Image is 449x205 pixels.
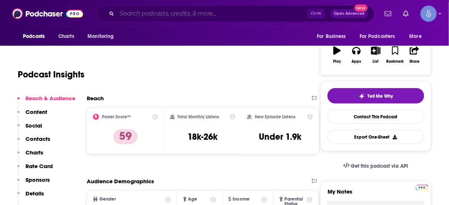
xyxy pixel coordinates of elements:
button: Details [17,190,44,204]
div: Bookmark [387,59,404,64]
button: Export One-Sheet [328,130,424,144]
img: Podchaser - Follow, Share and Rate Podcasts [12,7,83,21]
label: My Notes [328,188,424,201]
span: Income [233,197,250,202]
button: List [366,42,385,68]
a: Show notifications dropdown [400,7,412,20]
p: 59 [113,129,138,144]
p: Content [25,108,47,115]
span: Get this podcast via API [351,163,408,169]
h2: Reach [87,95,104,102]
p: Rate Card [25,163,53,170]
p: Reach & Audience [25,95,75,102]
span: New [354,4,368,11]
h3: Under 1.9k [259,131,301,142]
img: Podchaser Pro [416,185,429,191]
button: open menu [82,29,123,44]
div: Search podcasts, credits, & more... [97,5,374,22]
span: Ctrl K [308,9,325,18]
button: open menu [355,29,406,44]
h2: Audience Demographics [87,178,154,185]
span: Gender [99,197,116,202]
button: Apps [347,42,366,68]
button: Bookmark [385,42,405,68]
button: Contacts [17,135,50,149]
button: open menu [18,29,54,44]
span: Charts [58,31,74,42]
button: Social [17,122,42,136]
a: Get this podcast via API [337,157,414,175]
span: For Podcasters [360,31,395,42]
span: Logged in as Spiral5-G1 [421,6,437,22]
button: Share [405,42,424,68]
div: Play [333,59,341,64]
div: Share [409,59,419,64]
h2: Power Score™ [102,114,131,119]
span: Podcasts [23,31,45,42]
span: For Business [317,31,346,42]
span: Open Advanced [334,12,365,15]
h2: Total Monthly Listens [178,114,219,119]
button: Charts [17,149,43,163]
span: Age [188,197,198,202]
button: Reach & Audience [17,95,75,108]
button: open menu [404,29,431,44]
p: Sponsors [25,176,50,183]
input: Search podcasts, credits, & more... [117,8,308,20]
p: Contacts [25,135,50,142]
a: Show notifications dropdown [382,7,394,20]
button: Rate Card [17,163,53,176]
a: Contact This Podcast [328,110,424,124]
h2: New Episode Listens [255,114,295,119]
span: Tell Me Why [368,93,393,99]
button: Sponsors [17,176,50,190]
button: Show profile menu [421,6,437,22]
img: tell me why sparkle [359,93,365,99]
button: tell me why sparkleTell Me Why [328,88,424,104]
p: Charts [25,149,43,156]
img: User Profile [421,6,437,22]
p: Social [25,122,42,129]
h3: 18k-26k [188,131,218,142]
a: Charts [54,29,79,44]
h1: Podcast Insights [18,69,85,80]
span: Monitoring [88,31,114,42]
button: Content [17,108,47,122]
button: Open AdvancedNew [331,9,368,18]
p: Details [25,190,44,197]
div: Apps [352,59,361,64]
button: open menu [312,29,355,44]
a: Pro website [416,184,429,191]
div: List [373,59,379,64]
span: More [409,31,422,42]
button: Play [328,42,347,68]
